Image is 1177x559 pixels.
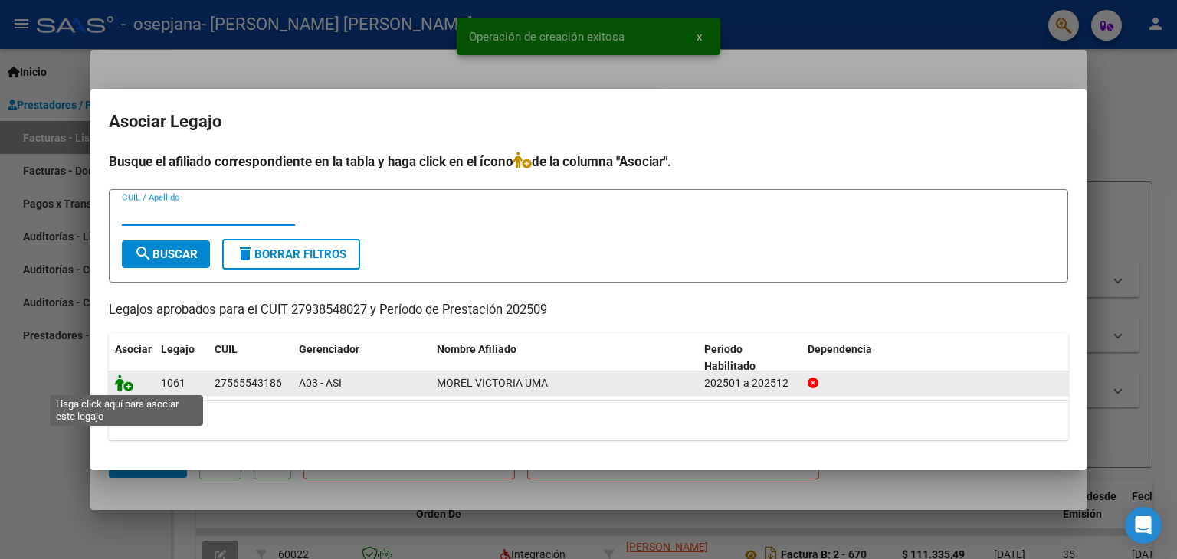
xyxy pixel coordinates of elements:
span: Borrar Filtros [236,247,346,261]
div: 202501 a 202512 [704,374,795,392]
div: 27565543186 [215,374,282,392]
datatable-header-cell: Dependencia [802,333,1069,384]
h4: Busque el afiliado correspondiente en la tabla y haga click en el ícono de la columna "Asociar". [109,152,1068,172]
datatable-header-cell: Legajo [155,333,208,384]
datatable-header-cell: Nombre Afiliado [431,333,698,384]
span: Periodo Habilitado [704,343,756,373]
h2: Asociar Legajo [109,107,1068,136]
span: A03 - ASI [299,377,342,389]
div: 1 registros [109,401,1068,440]
button: Borrar Filtros [222,239,360,270]
datatable-header-cell: CUIL [208,333,293,384]
p: Legajos aprobados para el CUIT 27938548027 y Período de Prestación 202509 [109,301,1068,320]
span: Gerenciador [299,343,359,355]
button: Buscar [122,240,210,268]
mat-icon: search [134,244,152,263]
span: Dependencia [808,343,872,355]
datatable-header-cell: Gerenciador [293,333,431,384]
span: Buscar [134,247,198,261]
span: Asociar [115,343,152,355]
span: Nombre Afiliado [437,343,516,355]
span: MOREL VICTORIA UMA [437,377,548,389]
div: Open Intercom Messenger [1125,507,1162,544]
span: 1061 [161,377,185,389]
mat-icon: delete [236,244,254,263]
datatable-header-cell: Asociar [109,333,155,384]
span: CUIL [215,343,238,355]
span: Legajo [161,343,195,355]
datatable-header-cell: Periodo Habilitado [698,333,802,384]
